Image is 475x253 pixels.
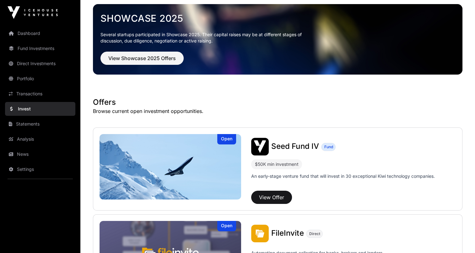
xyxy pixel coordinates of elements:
a: Direct Investments [5,57,75,70]
img: Seed Fund IV [100,134,241,200]
p: An early-stage venture fund that will invest in 30 exceptional Kiwi technology companies. [251,173,435,179]
a: Fund Investments [5,42,75,55]
img: Showcase 2025 [93,4,462,75]
span: Fund [324,144,333,149]
img: Seed Fund IV [251,138,269,155]
span: Direct [309,231,320,236]
a: Transactions [5,87,75,101]
a: Showcase 2025 [100,13,455,24]
a: Dashboard [5,26,75,40]
a: Portfolio [5,72,75,86]
span: View Showcase 2025 Offers [108,54,176,62]
a: Settings [5,162,75,176]
a: Seed Fund IV [271,143,319,151]
div: Open [217,134,236,144]
h1: Offers [93,97,462,107]
iframe: Chat Widget [444,223,475,253]
p: Browse current open investment opportunities. [93,107,462,115]
a: Invest [5,102,75,116]
a: News [5,147,75,161]
span: FileInvite [271,228,304,238]
div: $50K min investment [251,159,302,169]
a: Seed Fund IVOpen [100,134,241,200]
img: FileInvite [251,225,269,242]
button: View Showcase 2025 Offers [100,52,184,65]
img: Icehouse Ventures Logo [8,6,58,19]
button: View Offer [251,191,292,204]
div: Open [217,221,236,231]
div: $50K min investment [255,160,298,168]
a: View Showcase 2025 Offers [100,58,184,64]
span: Seed Fund IV [271,142,319,151]
a: Statements [5,117,75,131]
a: FileInvite [271,229,304,238]
p: Several startups participated in Showcase 2025. Their capital raises may be at different stages o... [100,31,311,44]
a: Analysis [5,132,75,146]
